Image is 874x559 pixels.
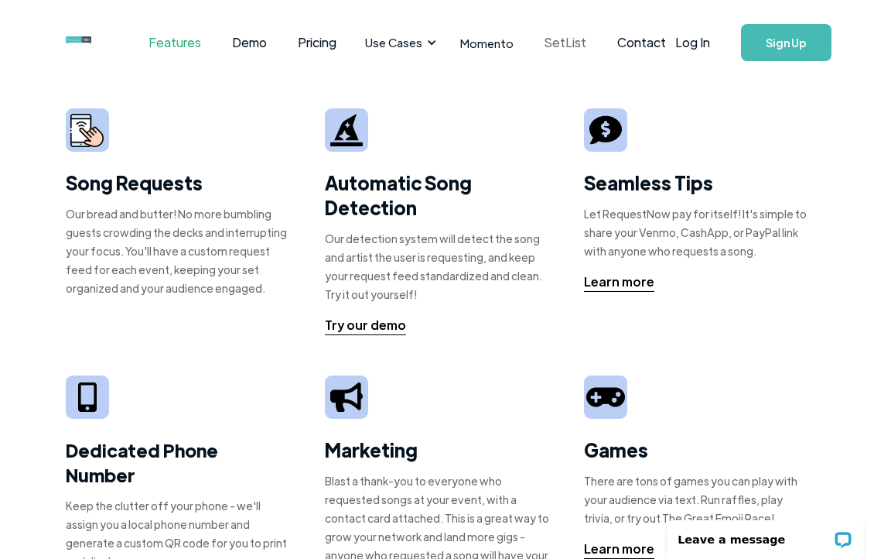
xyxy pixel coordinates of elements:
[602,19,681,67] a: Contact
[741,24,831,61] a: Sign Up
[330,382,363,411] img: megaphone
[66,437,290,487] strong: Dedicated Phone Number
[330,114,363,146] img: wizard hat
[282,19,352,67] a: Pricing
[529,19,602,67] a: SetList
[356,19,441,67] div: Use Cases
[365,34,422,51] div: Use Cases
[325,170,472,219] strong: Automatic Song Detection
[66,36,121,44] img: requestnow logo
[584,540,654,558] div: Learn more
[325,316,406,335] a: Try our demo
[325,316,406,334] div: Try our demo
[584,437,648,461] strong: Games
[584,273,654,292] a: Learn more
[325,229,549,304] div: Our detection system will detect the song and artist the user is requesting, and keep your reques...
[133,19,217,67] a: Features
[584,540,654,559] a: Learn more
[445,20,529,66] a: Momento
[70,114,104,147] img: smarphone
[657,510,874,559] iframe: LiveChat chat widget
[586,382,625,413] img: video game
[660,15,725,70] a: Log In
[217,19,282,67] a: Demo
[66,170,203,194] strong: Song Requests
[78,382,97,413] img: iphone
[325,437,418,461] strong: Marketing
[66,27,94,58] a: home
[584,273,654,291] div: Learn more
[584,170,713,194] strong: Seamless Tips
[66,204,290,297] div: Our bread and butter! No more bumbling guests crowding the decks and interrupting your focus. You...
[589,114,622,146] img: tip sign
[584,472,808,527] div: There are tons of games you can play with your audience via text. Run raffles, play trivia, or tr...
[584,204,808,260] div: Let RequestNow pay for itself! It's simple to share your Venmo, CashApp, or PayPal link with anyo...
